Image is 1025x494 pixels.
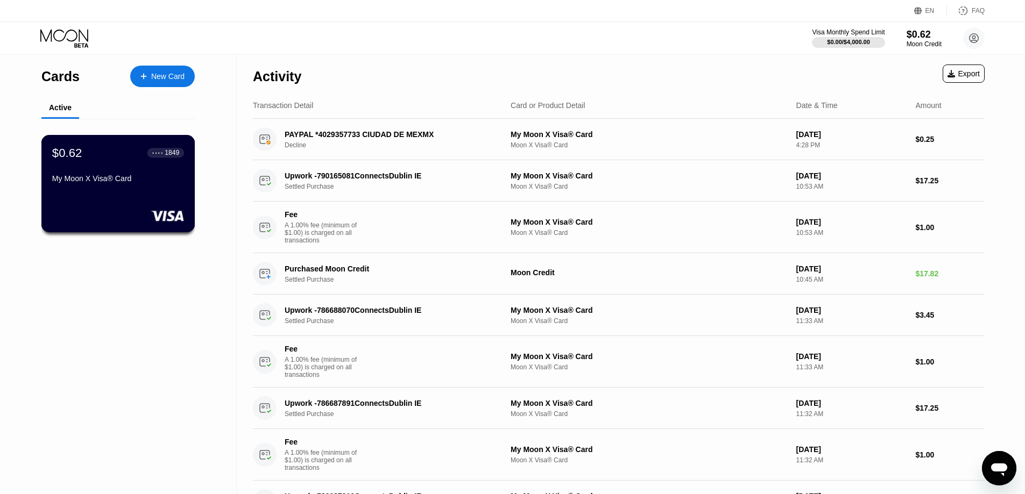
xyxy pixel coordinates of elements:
div: Moon Credit [511,268,788,277]
div: [DATE] [796,218,907,226]
div: Fee [285,210,360,219]
div: 10:53 AM [796,183,907,190]
div: 1849 [165,149,179,156]
div: My Moon X Visa® Card [511,352,788,361]
div: A 1.00% fee (minimum of $1.00) is charged on all transactions [285,449,365,471]
div: FeeA 1.00% fee (minimum of $1.00) is charged on all transactionsMy Moon X Visa® CardMoon X Visa® ... [253,429,985,481]
div: Upwork -790165081ConnectsDublin IESettled PurchaseMy Moon X Visa® CardMoon X Visa® Card[DATE]10:5... [253,160,985,202]
div: EN [925,7,935,15]
div: FeeA 1.00% fee (minimum of $1.00) is charged on all transactionsMy Moon X Visa® CardMoon X Visa® ... [253,336,985,388]
div: Settled Purchase [285,276,509,283]
iframe: Button to launch messaging window [982,451,1016,485]
div: PAYPAL *4029357733 CIUDAD DE MEXMX [285,130,493,139]
div: $0.62 [52,146,82,160]
div: Visa Monthly Spend Limit [812,28,885,36]
div: ● ● ● ● [152,151,163,154]
div: A 1.00% fee (minimum of $1.00) is charged on all transactions [285,356,365,378]
div: Moon X Visa® Card [511,363,788,371]
div: Settled Purchase [285,410,509,418]
div: 10:45 AM [796,276,907,283]
div: My Moon X Visa® Card [511,130,788,139]
div: FeeA 1.00% fee (minimum of $1.00) is charged on all transactionsMy Moon X Visa® CardMoon X Visa® ... [253,202,985,253]
div: [DATE] [796,171,907,180]
div: [DATE] [796,445,907,454]
div: 4:28 PM [796,141,907,149]
div: $17.82 [915,269,985,278]
div: $0.25 [915,135,985,144]
div: Moon X Visa® Card [511,141,788,149]
div: Purchased Moon Credit [285,264,493,273]
div: Active [49,103,72,112]
div: Moon X Visa® Card [511,317,788,325]
div: [DATE] [796,352,907,361]
div: Moon X Visa® Card [511,183,788,190]
div: Card or Product Detail [511,101,585,110]
div: Amount [915,101,941,110]
div: Activity [253,69,301,84]
div: 11:33 AM [796,317,907,325]
div: $1.00 [915,223,985,232]
div: $17.25 [915,404,985,412]
div: Moon X Visa® Card [511,456,788,464]
div: Fee [285,438,360,446]
div: $0.62Moon Credit [907,29,942,48]
div: My Moon X Visa® Card [511,445,788,454]
div: My Moon X Visa® Card [52,174,184,183]
div: Upwork -786688070ConnectsDublin IESettled PurchaseMy Moon X Visa® CardMoon X Visa® Card[DATE]11:3... [253,295,985,336]
div: 11:33 AM [796,363,907,371]
div: $0.62 [907,29,942,40]
div: My Moon X Visa® Card [511,399,788,407]
div: [DATE] [796,399,907,407]
div: Settled Purchase [285,317,509,325]
div: $3.45 [915,311,985,319]
div: EN [914,5,947,16]
div: Upwork -790165081ConnectsDublin IE [285,171,493,180]
div: $0.62● ● ● ●1849My Moon X Visa® Card [42,135,194,232]
div: 10:53 AM [796,229,907,237]
div: Export [948,69,980,78]
div: $17.25 [915,176,985,185]
div: Fee [285,345,360,353]
div: New Card [130,66,195,87]
div: Cards [41,69,80,84]
div: Moon X Visa® Card [511,229,788,237]
div: Moon Credit [907,40,942,48]
div: My Moon X Visa® Card [511,171,788,180]
div: New Card [151,72,185,81]
div: [DATE] [796,130,907,139]
div: Export [943,65,985,83]
div: [DATE] [796,306,907,314]
div: [DATE] [796,264,907,273]
div: Visa Monthly Spend Limit$0.00/$4,000.00 [812,28,885,48]
div: FAQ [972,7,985,15]
div: My Moon X Visa® Card [511,306,788,314]
div: Upwork -786687891ConnectsDublin IESettled PurchaseMy Moon X Visa® CardMoon X Visa® Card[DATE]11:3... [253,388,985,429]
div: Upwork -786688070ConnectsDublin IE [285,306,493,314]
div: Moon X Visa® Card [511,410,788,418]
div: Purchased Moon CreditSettled PurchaseMoon Credit[DATE]10:45 AM$17.82 [253,253,985,295]
div: Settled Purchase [285,183,509,190]
div: FAQ [947,5,985,16]
div: Date & Time [796,101,838,110]
div: My Moon X Visa® Card [511,218,788,226]
div: $1.00 [915,450,985,459]
div: 11:32 AM [796,410,907,418]
div: Decline [285,141,509,149]
div: Upwork -786687891ConnectsDublin IE [285,399,493,407]
div: PAYPAL *4029357733 CIUDAD DE MEXMXDeclineMy Moon X Visa® CardMoon X Visa® Card[DATE]4:28 PM$0.25 [253,119,985,160]
div: A 1.00% fee (minimum of $1.00) is charged on all transactions [285,221,365,244]
div: $0.00 / $4,000.00 [827,39,870,45]
div: $1.00 [915,357,985,366]
div: Transaction Detail [253,101,313,110]
div: 11:32 AM [796,456,907,464]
